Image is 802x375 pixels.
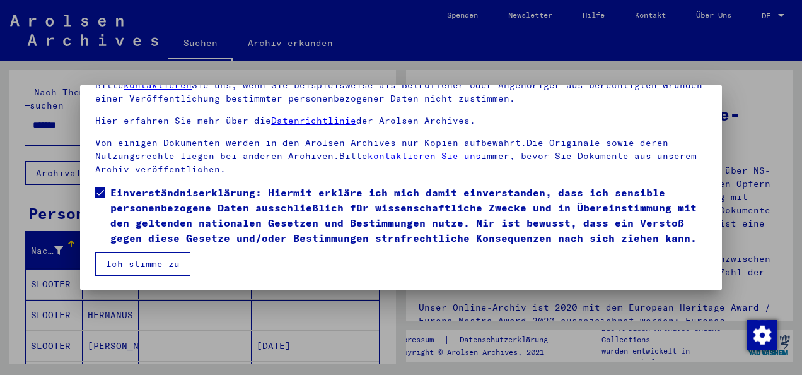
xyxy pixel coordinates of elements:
[747,320,777,350] img: Zustimmung ändern
[368,150,481,162] a: kontaktieren Sie uns
[110,185,707,246] span: Einverständniserklärung: Hiermit erkläre ich mich damit einverstanden, dass ich sensible personen...
[95,79,707,105] p: Bitte Sie uns, wenn Sie beispielsweise als Betroffener oder Angehöriger aus berechtigten Gründen ...
[271,115,356,126] a: Datenrichtlinie
[95,252,190,276] button: Ich stimme zu
[95,136,707,176] p: Von einigen Dokumenten werden in den Arolsen Archives nur Kopien aufbewahrt.Die Originale sowie d...
[95,114,707,128] p: Hier erfahren Sie mehr über die der Arolsen Archives.
[124,80,192,91] a: kontaktieren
